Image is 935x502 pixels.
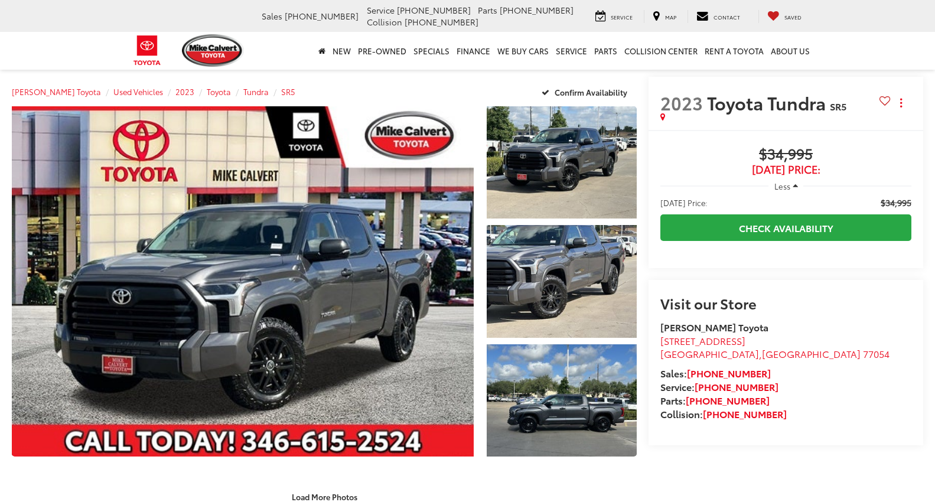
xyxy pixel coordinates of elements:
[552,32,591,70] a: Service
[768,175,804,197] button: Less
[660,214,911,241] a: Check Availability
[367,4,395,16] span: Service
[329,32,354,70] a: New
[410,32,453,70] a: Specials
[660,295,911,311] h2: Visit our Store
[453,32,494,70] a: Finance
[315,32,329,70] a: Home
[587,10,641,23] a: Service
[555,87,627,97] span: Confirm Availability
[500,4,574,16] span: [PHONE_NUMBER]
[830,99,846,113] span: SR5
[695,380,778,393] a: [PHONE_NUMBER]
[774,181,790,191] span: Less
[660,164,911,175] span: [DATE] Price:
[660,334,745,347] span: [STREET_ADDRESS]
[487,106,637,219] a: Expand Photo 1
[485,105,638,220] img: 2023 Toyota Tundra SR5
[687,366,771,380] a: [PHONE_NUMBER]
[707,90,830,115] span: Toyota Tundra
[891,92,911,113] button: Actions
[281,86,295,97] a: SR5
[478,4,497,16] span: Parts
[485,343,638,458] img: 2023 Toyota Tundra SR5
[784,13,802,21] span: Saved
[125,31,170,70] img: Toyota
[113,86,163,97] a: Used Vehicles
[660,407,787,420] strong: Collision:
[262,10,282,22] span: Sales
[660,320,768,334] strong: [PERSON_NAME] Toyota
[494,32,552,70] a: WE BUY CARS
[686,393,770,407] a: [PHONE_NUMBER]
[12,106,474,457] a: Expand Photo 0
[175,86,194,97] a: 2023
[207,86,231,97] a: Toyota
[660,366,771,380] strong: Sales:
[660,347,759,360] span: [GEOGRAPHIC_DATA]
[644,10,685,23] a: Map
[758,10,810,23] a: My Saved Vehicles
[714,13,740,21] span: Contact
[900,98,902,107] span: dropdown dots
[7,105,478,458] img: 2023 Toyota Tundra SR5
[487,344,637,457] a: Expand Photo 3
[660,197,708,208] span: [DATE] Price:
[182,34,245,67] img: Mike Calvert Toyota
[660,90,703,115] span: 2023
[660,334,890,361] a: [STREET_ADDRESS] [GEOGRAPHIC_DATA],[GEOGRAPHIC_DATA] 77054
[863,347,890,360] span: 77054
[405,16,478,28] span: [PHONE_NUMBER]
[660,347,890,360] span: ,
[12,86,101,97] a: [PERSON_NAME] Toyota
[688,10,749,23] a: Contact
[621,32,701,70] a: Collision Center
[767,32,813,70] a: About Us
[285,10,359,22] span: [PHONE_NUMBER]
[485,224,638,338] img: 2023 Toyota Tundra SR5
[881,197,911,208] span: $34,995
[703,407,787,420] a: [PHONE_NUMBER]
[591,32,621,70] a: Parts
[367,16,402,28] span: Collision
[354,32,410,70] a: Pre-Owned
[660,380,778,393] strong: Service:
[762,347,861,360] span: [GEOGRAPHIC_DATA]
[611,13,633,21] span: Service
[660,146,911,164] span: $34,995
[535,82,637,102] button: Confirm Availability
[397,4,471,16] span: [PHONE_NUMBER]
[665,13,676,21] span: Map
[701,32,767,70] a: Rent a Toyota
[243,86,269,97] a: Tundra
[487,225,637,337] a: Expand Photo 2
[660,393,770,407] strong: Parts:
